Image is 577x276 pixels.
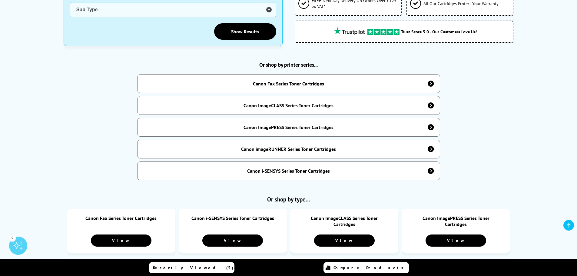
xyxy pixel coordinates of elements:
[153,265,234,271] span: Recently Viewed (5)
[314,234,375,247] a: View
[311,215,378,227] a: Canon ImageCLASS Series Toner Cartridges
[367,29,400,35] img: trustpilot rating
[323,262,409,273] a: Compare Products
[202,234,263,247] a: View
[244,102,333,108] div: Canon ImageCLASS Series Toner Cartridges
[149,262,234,273] a: Recently Viewed (5)
[423,1,499,6] span: All Our Cartridges Protect Your Warranty
[244,124,333,130] div: Canon ImagePRESS Series Toner Cartridges
[191,215,274,221] a: Canon i-SENSYS Series Toner Cartridges
[64,195,514,203] h2: Or shop by type...
[91,234,151,247] a: View
[253,81,324,87] div: Canon Fax Series Toner Cartridges
[426,234,486,247] a: View
[214,23,276,40] a: Show Results
[423,215,489,227] a: Canon ImagePRESS Series Toner Cartridges
[333,265,407,271] span: Compare Products
[241,146,336,152] div: Canon imageRUNNER Series Toner Cartridges
[401,29,477,35] span: Trust Score 5.0 - Our Customers Love Us!
[64,61,514,68] h2: Or shop by printer series...
[9,234,16,241] div: 2
[247,168,330,174] div: Canon i-SENSYS Series Toner Cartridges
[85,215,157,221] a: Canon Fax Series Toner Cartridges
[331,27,367,35] img: trustpilot rating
